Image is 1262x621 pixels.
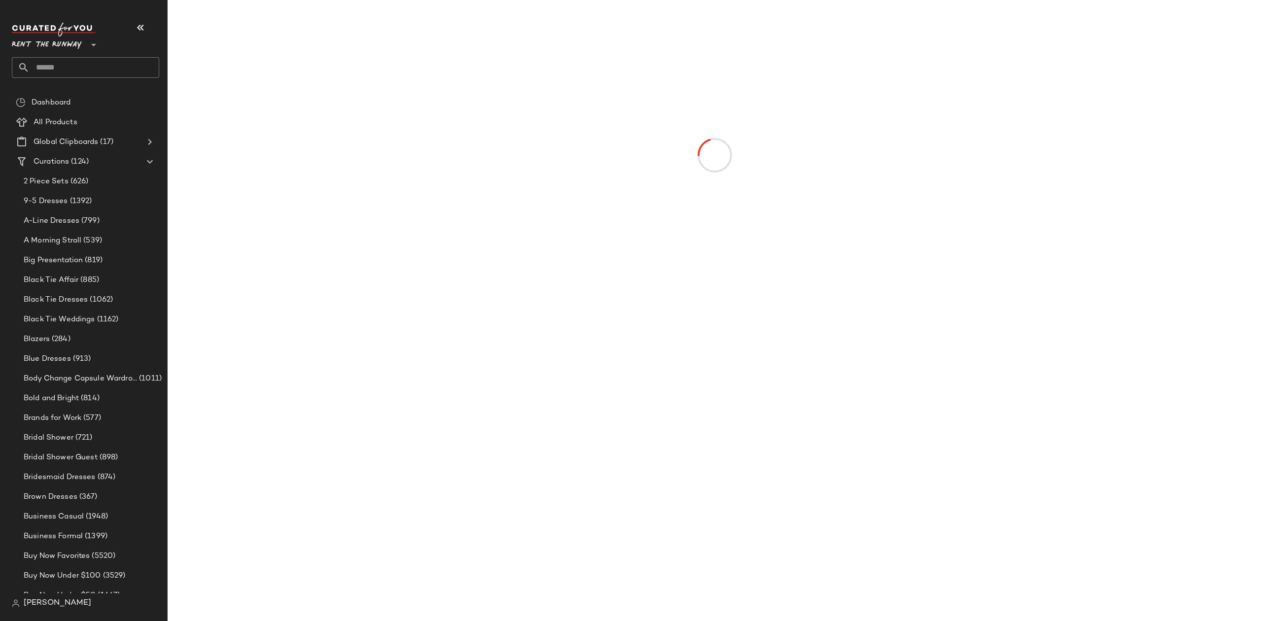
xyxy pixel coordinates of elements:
span: Bridal Shower [24,432,73,444]
span: (913) [71,353,91,365]
span: (284) [50,334,70,345]
img: svg%3e [16,98,26,107]
span: (1667) [96,590,120,601]
span: (898) [98,452,118,463]
span: (1399) [83,531,107,542]
img: svg%3e [12,599,20,607]
span: (814) [79,393,100,404]
span: 9-5 Dresses [24,196,68,207]
span: (626) [69,176,89,187]
span: (1062) [88,294,113,306]
span: Black Tie Weddings [24,314,95,325]
img: cfy_white_logo.C9jOOHJF.svg [12,23,96,36]
span: (885) [78,275,99,286]
span: Body Change Capsule Wardrobe [24,373,137,384]
span: Bold and Bright [24,393,79,404]
span: Business Formal [24,531,83,542]
span: [PERSON_NAME] [24,597,91,609]
span: Buy Now Favorites [24,551,90,562]
span: Dashboard [32,97,70,108]
span: (819) [83,255,103,266]
span: Buy Now Under $100 [24,570,101,582]
span: Black Tie Affair [24,275,78,286]
span: 2 Piece Sets [24,176,69,187]
span: (721) [73,432,93,444]
span: (799) [79,215,100,227]
span: All Products [34,117,77,128]
span: A-Line Dresses [24,215,79,227]
span: Brown Dresses [24,491,77,503]
span: Blazers [24,334,50,345]
span: Blue Dresses [24,353,71,365]
span: A Morning Stroll [24,235,81,246]
span: (539) [81,235,102,246]
span: (874) [96,472,116,483]
span: Bridal Shower Guest [24,452,98,463]
span: Brands for Work [24,413,81,424]
span: (1392) [68,196,92,207]
span: (1011) [137,373,162,384]
span: Business Casual [24,511,84,522]
span: (3529) [101,570,126,582]
span: (367) [77,491,98,503]
span: Big Presentation [24,255,83,266]
span: Bridesmaid Dresses [24,472,96,483]
span: (17) [98,137,113,148]
span: (124) [69,156,89,168]
span: Global Clipboards [34,137,98,148]
span: Black Tie Dresses [24,294,88,306]
span: (1948) [84,511,108,522]
span: Curations [34,156,69,168]
span: Buy Now Under $50 [24,590,96,601]
span: Rent the Runway [12,34,82,51]
span: (5520) [90,551,115,562]
span: (1162) [95,314,119,325]
span: (577) [81,413,101,424]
